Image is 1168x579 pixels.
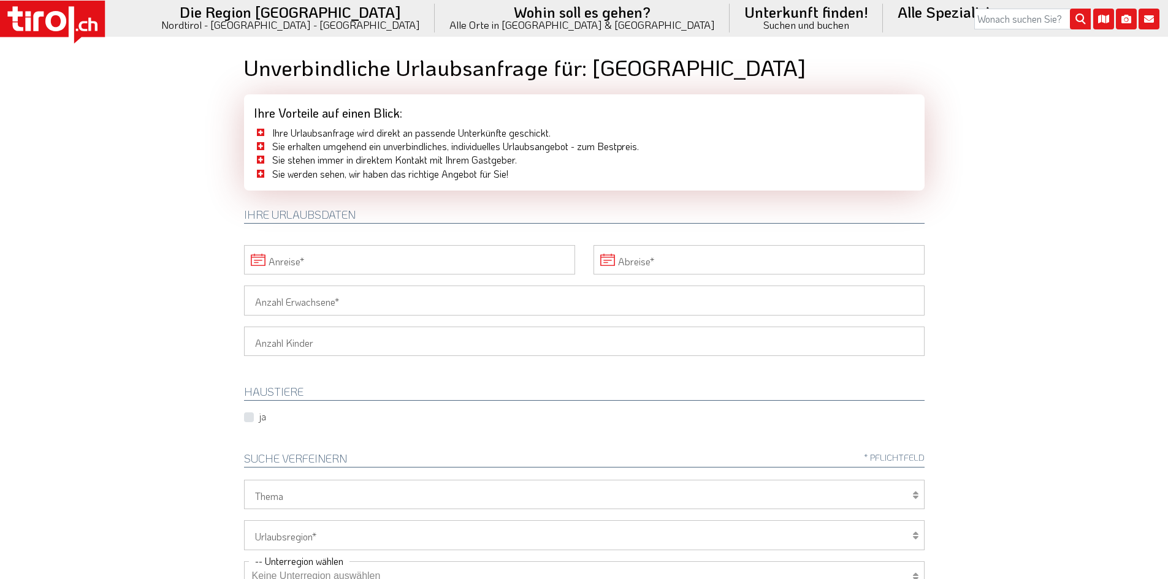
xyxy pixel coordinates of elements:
[974,9,1091,29] input: Wonach suchen Sie?
[1116,9,1137,29] i: Fotogalerie
[161,20,420,30] small: Nordtirol - [GEOGRAPHIC_DATA] - [GEOGRAPHIC_DATA]
[244,453,925,467] h2: Suche verfeinern
[254,126,915,140] li: Ihre Urlaubsanfrage wird direkt an passende Unterkünfte geschickt.
[244,209,925,224] h2: Ihre Urlaubsdaten
[259,410,266,423] label: ja
[244,386,925,401] h2: HAUSTIERE
[449,20,715,30] small: Alle Orte in [GEOGRAPHIC_DATA] & [GEOGRAPHIC_DATA]
[744,20,868,30] small: Suchen und buchen
[254,153,915,167] li: Sie stehen immer in direktem Kontakt mit Ihrem Gastgeber.
[1093,9,1114,29] i: Karte öffnen
[244,94,925,126] div: Ihre Vorteile auf einen Blick:
[254,140,915,153] li: Sie erhalten umgehend ein unverbindliches, individuelles Urlaubsangebot - zum Bestpreis.
[1139,9,1159,29] i: Kontakt
[254,167,915,181] li: Sie werden sehen, wir haben das richtige Angebot für Sie!
[864,453,925,462] span: * Pflichtfeld
[244,55,925,80] h1: Unverbindliche Urlaubsanfrage für: [GEOGRAPHIC_DATA]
